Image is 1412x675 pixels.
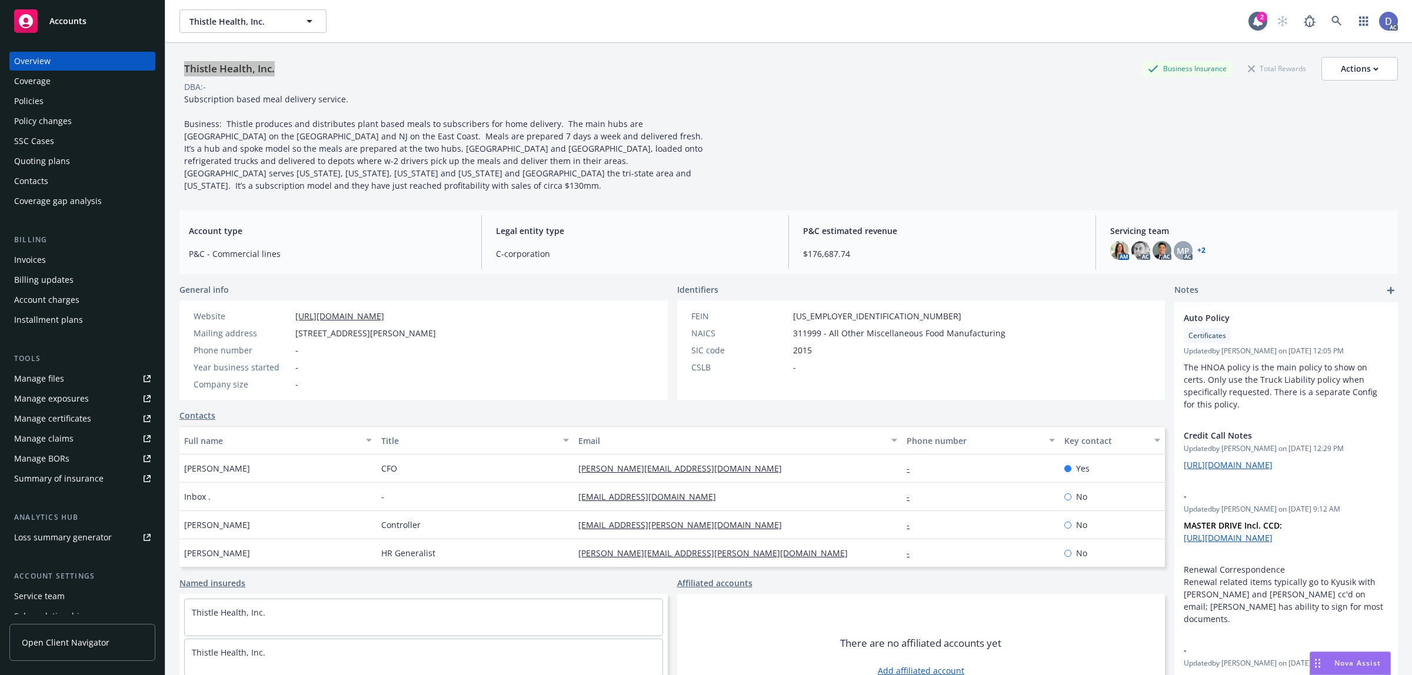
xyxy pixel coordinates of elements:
div: Company size [194,378,291,390]
p: Renewal Correspondence Renewal related items typically go to Kyusik with [PERSON_NAME] and [PERSO... [1184,563,1388,625]
div: Summary of insurance [14,469,104,488]
a: Contacts [9,172,155,191]
a: Manage BORs [9,449,155,468]
button: Actions [1321,57,1398,81]
a: SSC Cases [9,132,155,151]
div: Manage exposures [14,389,89,408]
span: Accounts [49,16,86,26]
a: [PERSON_NAME][EMAIL_ADDRESS][DOMAIN_NAME] [578,463,791,474]
a: Overview [9,52,155,71]
button: Phone number [902,426,1060,455]
a: Manage exposures [9,389,155,408]
a: Start snowing [1271,9,1294,33]
div: Year business started [194,361,291,373]
a: Search [1325,9,1348,33]
a: Manage certificates [9,409,155,428]
span: CFO [381,462,397,474]
div: Quoting plans [14,152,70,171]
div: Account settings [9,570,155,582]
img: photo [1131,241,1150,260]
a: Report a Bug [1298,9,1321,33]
div: Full name [184,435,359,447]
div: Phone number [907,435,1042,447]
span: HR Generalist [381,547,435,559]
div: Billing [9,234,155,246]
span: Yes [1076,462,1090,474]
a: Policies [9,92,155,111]
div: Billing updates [14,270,74,289]
span: Inbox . [184,490,211,503]
a: - [907,547,919,559]
a: Account charges [9,290,155,309]
img: photo [1153,241,1171,260]
div: Auto PolicyCertificatesUpdatedby [PERSON_NAME] on [DATE] 12:05 PMThe HNOA policy is the main poli... [1174,302,1398,420]
div: Manage certificates [14,409,91,428]
div: Total Rewards [1242,61,1312,76]
a: Policy changes [9,112,155,131]
span: Updated by [PERSON_NAME] on [DATE] 9:12 AM [1184,504,1388,514]
span: - [295,361,298,373]
span: Auto Policy [1184,312,1358,324]
div: Installment plans [14,310,83,329]
button: Title [377,426,574,455]
span: P&C - Commercial lines [189,248,467,260]
span: - [295,378,298,390]
div: Manage BORs [14,449,69,468]
div: NAICS [691,327,788,339]
div: Loss summary generator [14,528,112,547]
span: Updated by [PERSON_NAME] on [DATE] 10:40 AM [1184,658,1388,669]
a: Accounts [9,5,155,38]
span: - [1184,644,1358,656]
span: MP [1177,245,1190,257]
div: Credit Call NotesUpdatedby [PERSON_NAME] on [DATE] 12:29 PM[URL][DOMAIN_NAME] [1174,420,1398,480]
a: Invoices [9,250,155,269]
span: - [295,344,298,356]
div: Service team [14,587,65,606]
a: Contacts [179,409,215,422]
span: 2015 [793,344,812,356]
span: P&C estimated revenue [803,225,1081,237]
span: Subscription based meal delivery service. Business: Thistle produces and distributes plant based ... [184,93,708,191]
a: Switch app [1352,9,1376,33]
span: Notes [1174,283,1198,298]
a: - [907,491,919,502]
span: No [1076,490,1087,503]
span: General info [179,283,229,296]
span: Legal entity type [496,225,774,237]
div: Account charges [14,290,79,309]
span: Certificates [1188,330,1226,341]
div: DBA: - [184,81,206,93]
div: Email [578,435,884,447]
span: - [1184,490,1358,502]
div: FEIN [691,310,788,322]
a: Quoting plans [9,152,155,171]
div: Key contact [1064,435,1147,447]
span: Nova Assist [1334,658,1381,668]
span: Thistle Health, Inc. [189,15,291,28]
div: Coverage gap analysis [14,192,102,210]
div: SIC code [691,344,788,356]
span: [PERSON_NAME] [184,547,250,559]
a: Named insureds [179,577,245,589]
div: Overview [14,52,51,71]
div: Title [381,435,556,447]
span: No [1076,519,1087,531]
button: Full name [179,426,377,455]
a: [PERSON_NAME][EMAIL_ADDRESS][PERSON_NAME][DOMAIN_NAME] [578,547,857,559]
span: Identifiers [677,283,718,296]
div: CSLB [691,361,788,373]
span: - [381,490,384,503]
div: Business Insurance [1142,61,1233,76]
strong: MASTER DRIVE Incl. CCD: [1184,520,1282,531]
div: SSC Cases [14,132,54,151]
span: $176,687.74 [803,248,1081,260]
span: Updated by [PERSON_NAME] on [DATE] 12:05 PM [1184,346,1388,356]
div: Invoices [14,250,46,269]
div: -Updatedby [PERSON_NAME] on [DATE] 9:12 AMMASTER DRIVE Incl. CCD: [URL][DOMAIN_NAME] Renewal Corr... [1174,480,1398,634]
span: [US_EMPLOYER_IDENTIFICATION_NUMBER] [793,310,961,322]
button: Email [574,426,902,455]
a: Coverage gap analysis [9,192,155,210]
span: Account type [189,225,467,237]
span: [PERSON_NAME] [184,519,250,531]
